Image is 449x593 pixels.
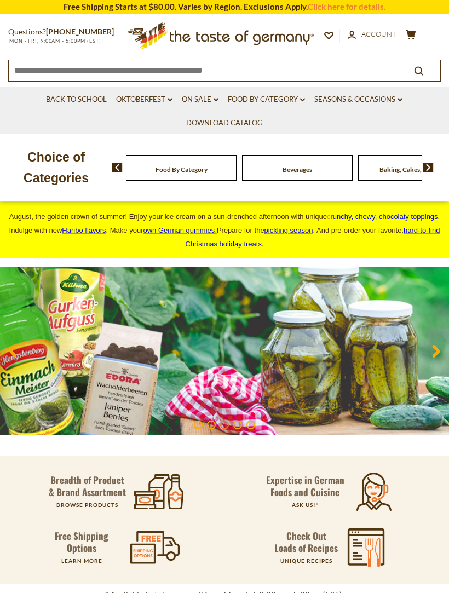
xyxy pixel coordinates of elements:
[46,94,107,106] a: Back to School
[56,502,118,508] a: BROWSE PRODUCTS
[62,226,106,234] a: Haribo flavors
[264,226,313,234] a: pickling season
[45,530,118,554] p: Free Shipping Options
[361,30,396,38] span: Account
[308,2,385,11] a: Click here for details.
[283,165,312,174] a: Beverages
[112,163,123,172] img: previous arrow
[186,117,263,129] a: Download Catalog
[156,165,208,174] a: Food By Category
[61,557,102,564] a: LEARN MORE
[143,226,216,234] a: own German gummies.
[280,557,332,564] a: UNIQUE RECIPES
[46,27,114,36] a: [PHONE_NUMBER]
[8,25,122,39] p: Questions?
[274,530,338,554] p: Check Out Loads of Recipes
[379,165,448,174] a: Baking, Cakes, Desserts
[48,474,127,498] p: Breadth of Product & Brand Assortment
[266,474,344,498] p: Expertise in German Foods and Cuisine
[228,94,305,106] a: Food By Category
[182,94,218,106] a: On Sale
[331,212,438,221] span: runchy, chewy, chocolaty toppings
[327,212,438,221] a: crunchy, chewy, chocolaty toppings
[314,94,402,106] a: Seasons & Occasions
[423,163,434,172] img: next arrow
[348,28,396,41] a: Account
[143,226,215,234] span: own German gummies
[116,94,172,106] a: Oktoberfest
[292,502,319,508] a: ASK US!*
[9,212,440,248] span: August, the golden crown of summer! Enjoy your ice cream on a sun-drenched afternoon with unique ...
[8,38,101,44] span: MON - FRI, 9:00AM - 5:00PM (EST)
